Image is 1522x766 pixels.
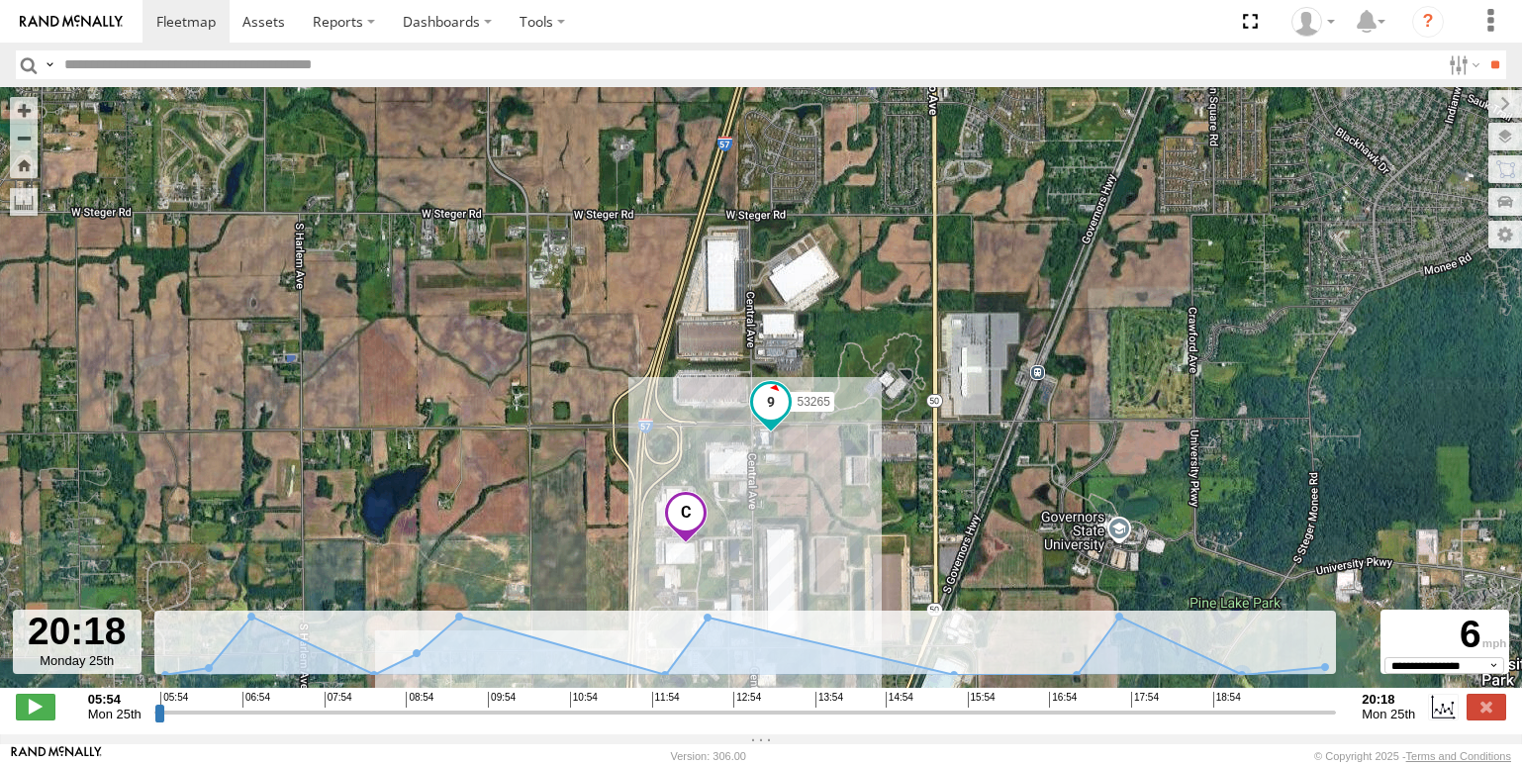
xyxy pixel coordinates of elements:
button: Zoom Home [10,151,38,178]
span: 15:54 [968,692,996,708]
span: 08:54 [406,692,433,708]
div: 6 [1383,613,1506,657]
button: Zoom in [10,97,38,124]
span: 12:54 [733,692,761,708]
label: Close [1467,694,1506,719]
span: 16:54 [1049,692,1077,708]
strong: 05:54 [88,692,142,707]
span: 14:54 [886,692,913,708]
span: Mon 25th Aug 2025 [1362,707,1415,721]
span: 07:54 [325,692,352,708]
label: Measure [10,188,38,216]
div: Version: 306.00 [671,750,746,762]
label: Play/Stop [16,694,55,719]
div: Miky Transport [1284,7,1342,37]
a: Terms and Conditions [1406,750,1511,762]
span: 18:54 [1213,692,1241,708]
span: 05:54 [160,692,188,708]
span: Mon 25th Aug 2025 [88,707,142,721]
span: 53265 [797,395,829,409]
label: Map Settings [1488,221,1522,248]
a: Visit our Website [11,746,102,766]
span: 09:54 [488,692,516,708]
img: rand-logo.svg [20,15,123,29]
div: © Copyright 2025 - [1314,750,1511,762]
label: Search Filter Options [1441,50,1483,79]
span: 06:54 [242,692,270,708]
label: Search Query [42,50,57,79]
span: 11:54 [652,692,680,708]
i: ? [1412,6,1444,38]
span: 10:54 [570,692,598,708]
span: 13:54 [815,692,843,708]
span: 17:54 [1131,692,1159,708]
strong: 20:18 [1362,692,1415,707]
button: Zoom out [10,124,38,151]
